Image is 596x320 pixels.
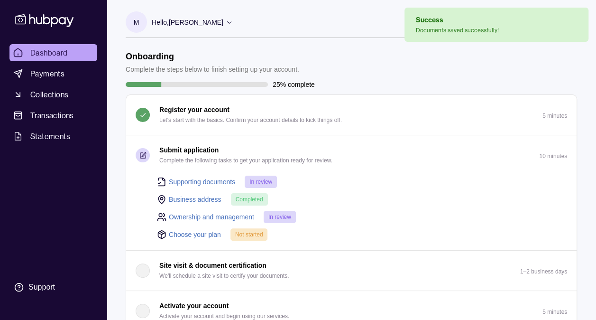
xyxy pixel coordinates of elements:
[9,44,97,61] a: Dashboard
[159,115,342,125] p: Let's start with the basics. Confirm your account details to kick things off.
[9,128,97,145] a: Statements
[159,271,289,281] p: We'll schedule a site visit to certify your documents.
[249,179,272,185] span: In review
[169,177,235,187] a: Supporting documents
[542,309,567,315] p: 5 minutes
[30,110,74,121] span: Transactions
[30,131,70,142] span: Statements
[152,17,223,28] p: Hello, [PERSON_NAME]
[169,229,221,240] a: Choose your plan
[30,47,68,58] span: Dashboard
[28,282,55,292] div: Support
[159,145,219,155] p: Submit application
[126,95,577,135] button: Register your account Let's start with the basics. Confirm your account details to kick things of...
[126,135,577,175] button: Submit application Complete the following tasks to get your application ready for review.10 minutes
[159,155,332,166] p: Complete the following tasks to get your application ready for review.
[134,17,139,28] p: M
[268,214,291,220] span: In review
[126,175,577,250] div: Submit application Complete the following tasks to get your application ready for review.10 minutes
[30,89,68,100] span: Collections
[169,194,221,205] a: Business address
[159,260,266,271] p: Site visit & document certification
[126,51,299,62] h1: Onboarding
[273,79,315,90] p: 25% complete
[159,301,229,311] p: Activate your account
[126,251,577,291] button: Site visit & document certification We'll schedule a site visit to certify your documents.1–2 bus...
[159,104,229,115] p: Register your account
[235,231,263,238] span: Not started
[520,268,567,275] p: 1–2 business days
[9,277,97,297] a: Support
[416,15,499,25] div: Success
[126,64,299,75] p: Complete the steps below to finish setting up your account.
[9,86,97,103] a: Collections
[542,113,567,119] p: 5 minutes
[416,27,499,34] div: Documents saved successfully!
[9,65,97,82] a: Payments
[30,68,64,79] span: Payments
[236,196,263,203] span: Completed
[9,107,97,124] a: Transactions
[169,212,254,222] a: Ownership and management
[539,153,567,160] p: 10 minutes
